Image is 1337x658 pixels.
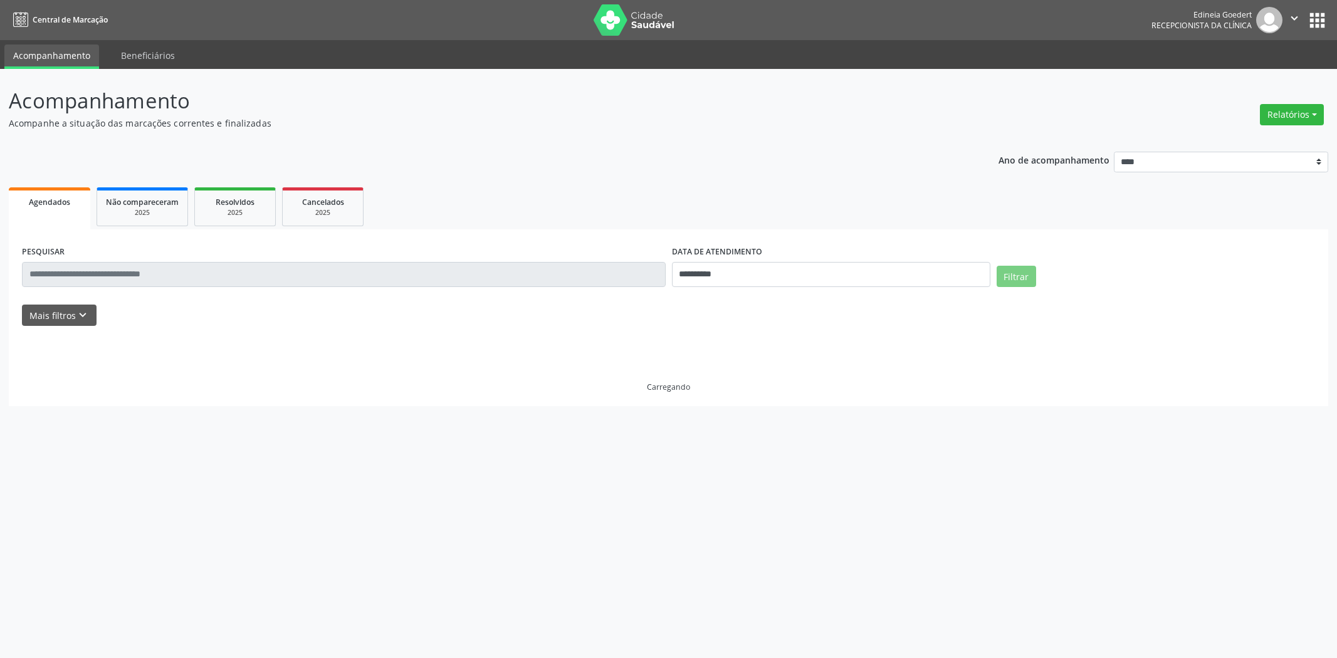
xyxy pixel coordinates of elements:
[106,208,179,217] div: 2025
[1256,7,1282,33] img: img
[22,305,97,326] button: Mais filtroskeyboard_arrow_down
[9,85,933,117] p: Acompanhamento
[9,9,108,30] a: Central de Marcação
[1282,7,1306,33] button: 
[22,243,65,262] label: PESQUISAR
[1151,9,1252,20] div: Edineia Goedert
[1260,104,1324,125] button: Relatórios
[112,44,184,66] a: Beneficiários
[1306,9,1328,31] button: apps
[672,243,762,262] label: DATA DE ATENDIMENTO
[106,197,179,207] span: Não compareceram
[76,308,90,322] i: keyboard_arrow_down
[1287,11,1301,25] i: 
[33,14,108,25] span: Central de Marcação
[999,152,1109,167] p: Ano de acompanhamento
[204,208,266,217] div: 2025
[647,382,690,392] div: Carregando
[9,117,933,130] p: Acompanhe a situação das marcações correntes e finalizadas
[997,266,1036,287] button: Filtrar
[216,197,254,207] span: Resolvidos
[4,44,99,69] a: Acompanhamento
[302,197,344,207] span: Cancelados
[29,197,70,207] span: Agendados
[1151,20,1252,31] span: Recepcionista da clínica
[291,208,354,217] div: 2025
